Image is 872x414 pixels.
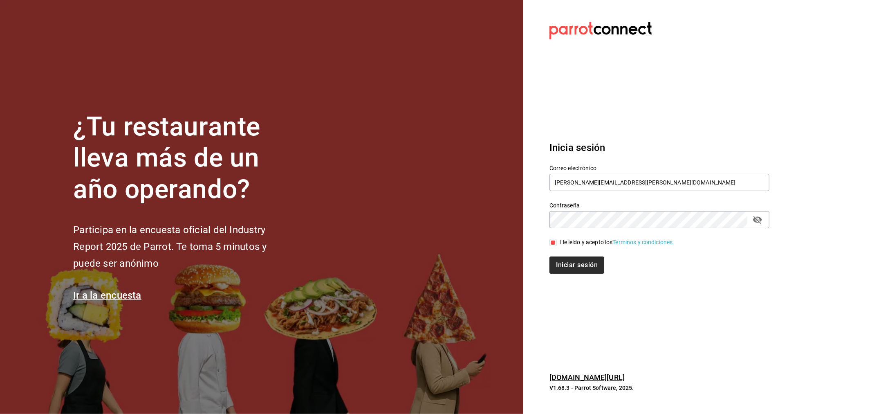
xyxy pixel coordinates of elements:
[549,165,769,171] label: Correo electrónico
[549,373,625,382] a: [DOMAIN_NAME][URL]
[73,290,141,301] a: Ir a la encuesta
[549,256,604,274] button: Iniciar sesión
[73,222,294,272] h2: Participa en la encuesta oficial del Industry Report 2025 de Parrot. Te toma 5 minutos y puede se...
[560,238,675,247] div: He leído y acepto los
[549,174,769,191] input: Ingresa tu correo electrónico
[549,384,769,392] p: V1.68.3 - Parrot Software, 2025.
[751,213,764,227] button: passwordField
[73,111,294,205] h1: ¿Tu restaurante lleva más de un año operando?
[549,202,769,208] label: Contraseña
[549,140,769,155] h3: Inicia sesión
[613,239,675,245] a: Términos y condiciones.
